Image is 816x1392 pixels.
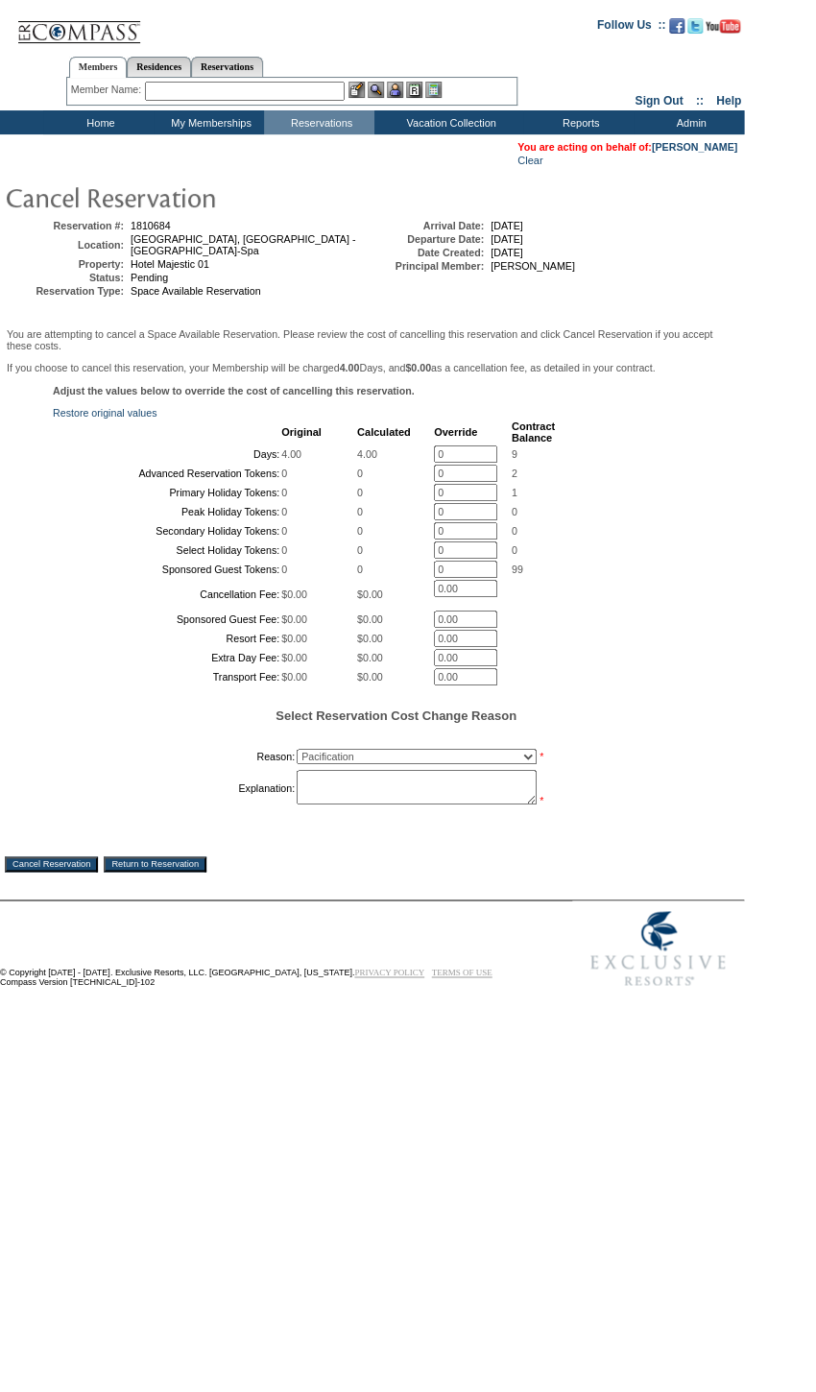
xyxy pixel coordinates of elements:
td: Property: [9,258,124,270]
span: [PERSON_NAME] [491,260,575,272]
b: $0.00 [405,362,431,373]
a: Members [69,57,128,78]
img: Compass Home [16,5,141,44]
span: 1810684 [131,220,171,231]
td: Reservation Type: [9,285,124,297]
span: 0 [281,468,287,479]
a: PRIVACY POLICY [354,968,424,977]
span: [DATE] [491,233,523,245]
b: Calculated [357,426,411,438]
img: pgTtlCancelRes.gif [5,178,389,216]
span: :: [696,94,704,108]
span: 0 [357,506,363,517]
td: Primary Holiday Tokens: [55,484,279,501]
p: If you choose to cancel this reservation, your Membership will be charged Days, and as a cancella... [7,362,737,373]
span: Space Available Reservation [131,285,260,297]
span: 2 [512,468,517,479]
td: Home [43,110,154,134]
a: Subscribe to our YouTube Channel [706,24,740,36]
td: Transport Fee: [55,668,279,685]
td: Reservations [264,110,374,134]
span: You are acting on behalf of: [517,141,737,153]
span: Hotel Majestic 01 [131,258,209,270]
span: [GEOGRAPHIC_DATA], [GEOGRAPHIC_DATA] - [GEOGRAPHIC_DATA]-Spa [131,233,355,256]
td: Advanced Reservation Tokens: [55,465,279,482]
div: Member Name: [71,82,145,98]
span: 0 [281,564,287,575]
span: 4.00 [281,448,301,460]
td: Reason: [55,745,295,768]
a: Residences [127,57,191,77]
td: Departure Date: [369,233,484,245]
span: $0.00 [357,671,383,683]
span: $0.00 [357,588,383,600]
img: Subscribe to our YouTube Channel [706,19,740,34]
span: 0 [281,487,287,498]
span: 0 [357,564,363,575]
a: Follow us on Twitter [687,24,703,36]
span: 0 [512,544,517,556]
b: 4.00 [340,362,360,373]
span: 0 [512,506,517,517]
a: [PERSON_NAME] [652,141,737,153]
span: 0 [357,487,363,498]
a: Clear [517,155,542,166]
td: Reports [523,110,634,134]
span: 0 [357,468,363,479]
td: Select Holiday Tokens: [55,541,279,559]
b: Override [434,426,477,438]
img: Impersonate [387,82,403,98]
td: Resort Fee: [55,630,279,647]
span: 0 [281,544,287,556]
span: 0 [512,525,517,537]
img: Follow us on Twitter [687,18,703,34]
td: Vacation Collection [374,110,523,134]
span: 99 [512,564,523,575]
img: View [368,82,384,98]
a: Restore original values [53,407,156,419]
td: Follow Us :: [597,16,665,39]
span: $0.00 [357,633,383,644]
td: Sponsored Guest Tokens: [55,561,279,578]
input: Return to Reservation [104,856,206,872]
span: 0 [357,544,363,556]
td: Principal Member: [369,260,484,272]
span: 4.00 [357,448,377,460]
b: Adjust the values below to override the cost of cancelling this reservation. [53,385,415,396]
span: $0.00 [357,613,383,625]
td: Peak Holiday Tokens: [55,503,279,520]
span: $0.00 [281,613,307,625]
a: Become our fan on Facebook [669,24,684,36]
span: 0 [357,525,363,537]
input: Cancel Reservation [5,856,98,872]
a: Help [716,94,741,108]
b: Original [281,426,322,438]
p: You are attempting to cancel a Space Available Reservation. Please review the cost of cancelling ... [7,328,737,351]
a: Reservations [191,57,263,77]
td: Admin [634,110,744,134]
span: $0.00 [281,588,307,600]
td: My Memberships [154,110,264,134]
td: Explanation: [55,770,295,806]
td: Status: [9,272,124,283]
span: $0.00 [281,652,307,663]
td: Reservation #: [9,220,124,231]
span: 0 [281,525,287,537]
img: b_calculator.gif [425,82,442,98]
span: 9 [512,448,517,460]
img: b_edit.gif [348,82,365,98]
td: Days: [55,445,279,463]
img: Reservations [406,82,422,98]
h5: Select Reservation Cost Change Reason [53,708,739,723]
a: TERMS OF USE [432,968,492,977]
span: [DATE] [491,220,523,231]
td: Sponsored Guest Fee: [55,611,279,628]
img: Exclusive Resorts [572,900,744,996]
span: $0.00 [357,652,383,663]
td: Secondary Holiday Tokens: [55,522,279,540]
span: 1 [512,487,517,498]
span: $0.00 [281,633,307,644]
span: [DATE] [491,247,523,258]
td: Cancellation Fee: [55,580,279,609]
b: Contract Balance [512,420,555,444]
